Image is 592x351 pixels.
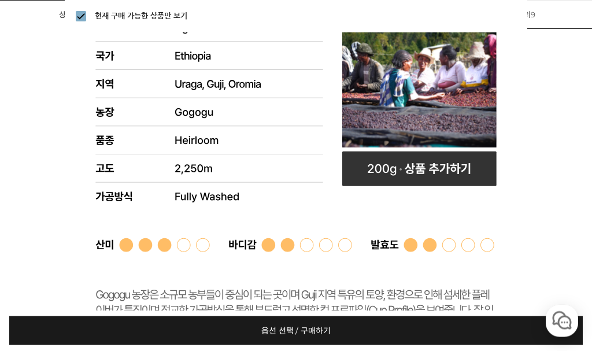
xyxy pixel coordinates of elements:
[36,272,43,282] span: 홈
[76,255,149,284] a: 대화
[106,273,120,282] span: 대화
[3,255,76,284] a: 홈
[9,316,583,345] a: 옵션 선택 / 구매하기
[179,272,193,282] span: 설정
[261,316,331,345] span: 옵션 선택 / 구매하기
[531,10,535,19] span: 9
[92,13,187,20] label: 현재 구매 가능한 상품만 보기
[149,255,222,284] a: 설정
